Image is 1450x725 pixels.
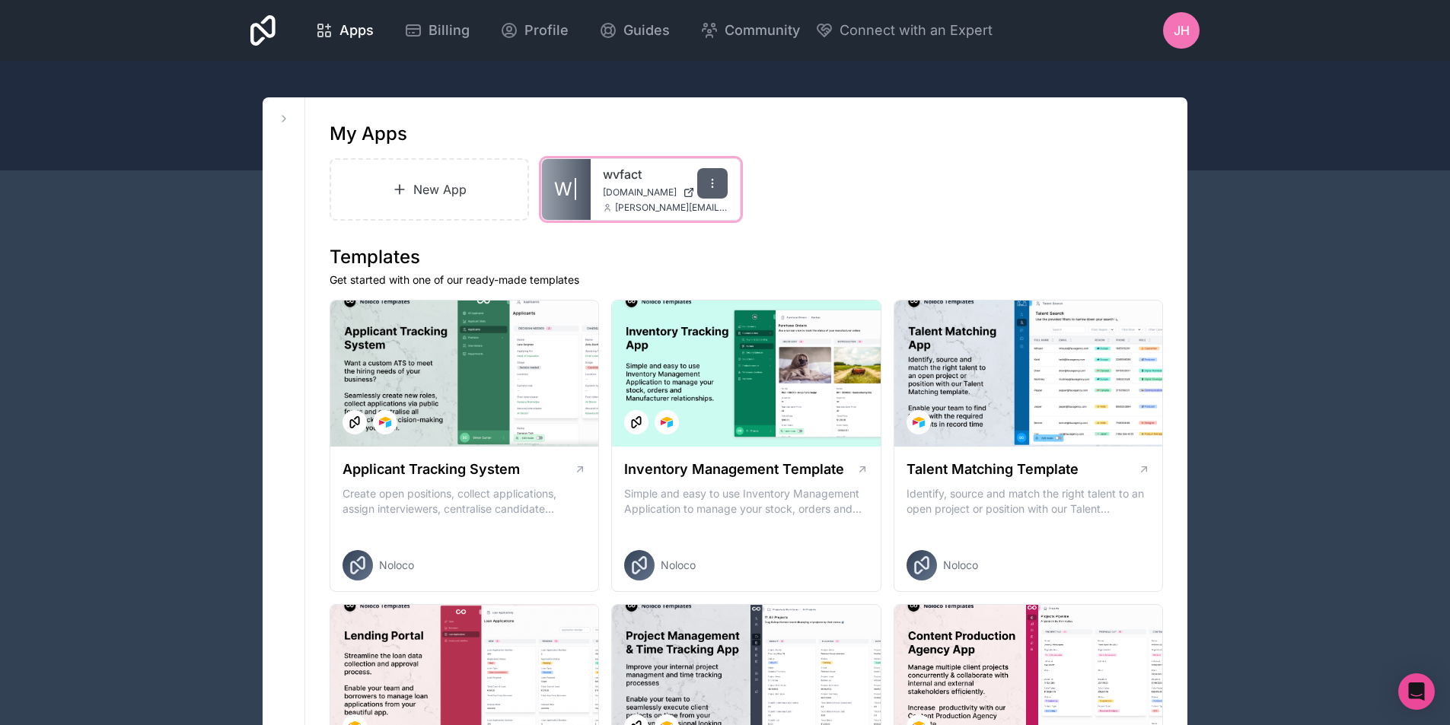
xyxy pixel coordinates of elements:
h1: Inventory Management Template [624,459,844,480]
p: Create open positions, collect applications, assign interviewers, centralise candidate feedback a... [343,486,586,517]
div: Open Intercom Messenger [1398,673,1435,710]
a: wvfact [603,165,728,183]
h1: My Apps [330,122,407,146]
span: W| [554,177,578,202]
span: Connect with an Expert [840,20,993,41]
p: Simple and easy to use Inventory Management Application to manage your stock, orders and Manufact... [624,486,868,517]
h1: Applicant Tracking System [343,459,520,480]
h1: Talent Matching Template [907,459,1079,480]
a: [DOMAIN_NAME] [603,186,728,199]
a: Profile [488,14,581,47]
span: Community [725,20,800,41]
button: Connect with an Expert [815,20,993,41]
span: Guides [623,20,670,41]
a: Guides [587,14,682,47]
img: Airtable Logo [379,416,391,428]
a: New App [330,158,529,221]
span: JH [1174,21,1190,40]
span: Apps [339,20,374,41]
span: Noloco [379,558,414,573]
span: [PERSON_NAME][EMAIL_ADDRESS][DOMAIN_NAME] [615,202,728,214]
h1: Templates [330,245,1163,269]
p: Get started with one of our ready-made templates [330,272,1163,288]
a: Apps [303,14,386,47]
p: Identify, source and match the right talent to an open project or position with our Talent Matchi... [907,486,1150,517]
img: Airtable Logo [661,416,673,428]
span: [DOMAIN_NAME] [603,186,677,199]
span: Noloco [661,558,696,573]
span: Noloco [943,558,978,573]
span: Profile [524,20,569,41]
span: Billing [429,20,470,41]
a: W| [542,159,591,220]
a: Billing [392,14,482,47]
img: Airtable Logo [913,416,925,428]
a: Community [688,14,812,47]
